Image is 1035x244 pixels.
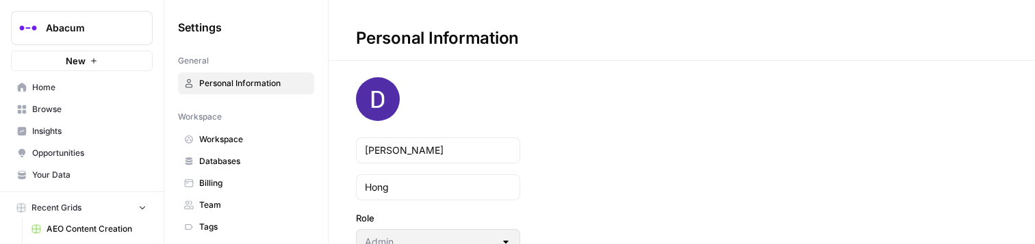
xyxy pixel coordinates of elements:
[199,177,308,189] span: Billing
[199,221,308,233] span: Tags
[31,202,81,214] span: Recent Grids
[199,155,308,167] span: Databases
[25,218,153,240] a: AEO Content Creation
[178,55,209,67] span: General
[178,150,314,172] a: Databases
[11,98,153,120] a: Browse
[178,216,314,238] a: Tags
[32,125,146,137] span: Insights
[11,164,153,186] a: Your Data
[178,19,222,36] span: Settings
[32,147,146,159] span: Opportunities
[46,21,129,35] span: Abacum
[329,27,546,49] div: Personal Information
[178,72,314,94] a: Personal Information
[16,16,40,40] img: Abacum Logo
[66,54,86,68] span: New
[178,111,222,123] span: Workspace
[32,103,146,116] span: Browse
[11,120,153,142] a: Insights
[11,11,153,45] button: Workspace: Abacum
[178,172,314,194] a: Billing
[47,223,146,235] span: AEO Content Creation
[199,133,308,146] span: Workspace
[199,199,308,211] span: Team
[11,51,153,71] button: New
[11,142,153,164] a: Opportunities
[11,77,153,98] a: Home
[178,128,314,150] a: Workspace
[356,211,520,225] label: Role
[199,77,308,90] span: Personal Information
[32,81,146,94] span: Home
[32,169,146,181] span: Your Data
[356,77,400,121] img: avatar
[11,198,153,218] button: Recent Grids
[178,194,314,216] a: Team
